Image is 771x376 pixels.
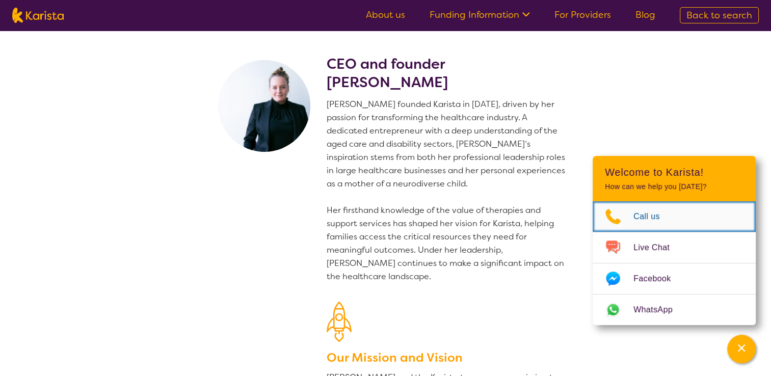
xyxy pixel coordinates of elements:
span: Facebook [633,271,683,286]
p: How can we help you [DATE]? [605,182,743,191]
span: Call us [633,209,672,224]
a: Back to search [680,7,759,23]
span: Back to search [686,9,752,21]
span: Live Chat [633,240,682,255]
a: For Providers [554,9,611,21]
span: WhatsApp [633,302,685,317]
a: About us [366,9,405,21]
a: Funding Information [430,9,530,21]
a: Web link opens in a new tab. [593,294,756,325]
ul: Choose channel [593,201,756,325]
p: [PERSON_NAME] founded Karista in [DATE], driven by her passion for transforming the healthcare in... [327,98,569,283]
img: Our Mission [327,302,352,342]
button: Channel Menu [727,335,756,363]
img: Karista logo [12,8,64,23]
div: Channel Menu [593,156,756,325]
h2: Welcome to Karista! [605,166,743,178]
h3: Our Mission and Vision [327,348,569,367]
a: Blog [635,9,655,21]
h2: CEO and founder [PERSON_NAME] [327,55,569,92]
